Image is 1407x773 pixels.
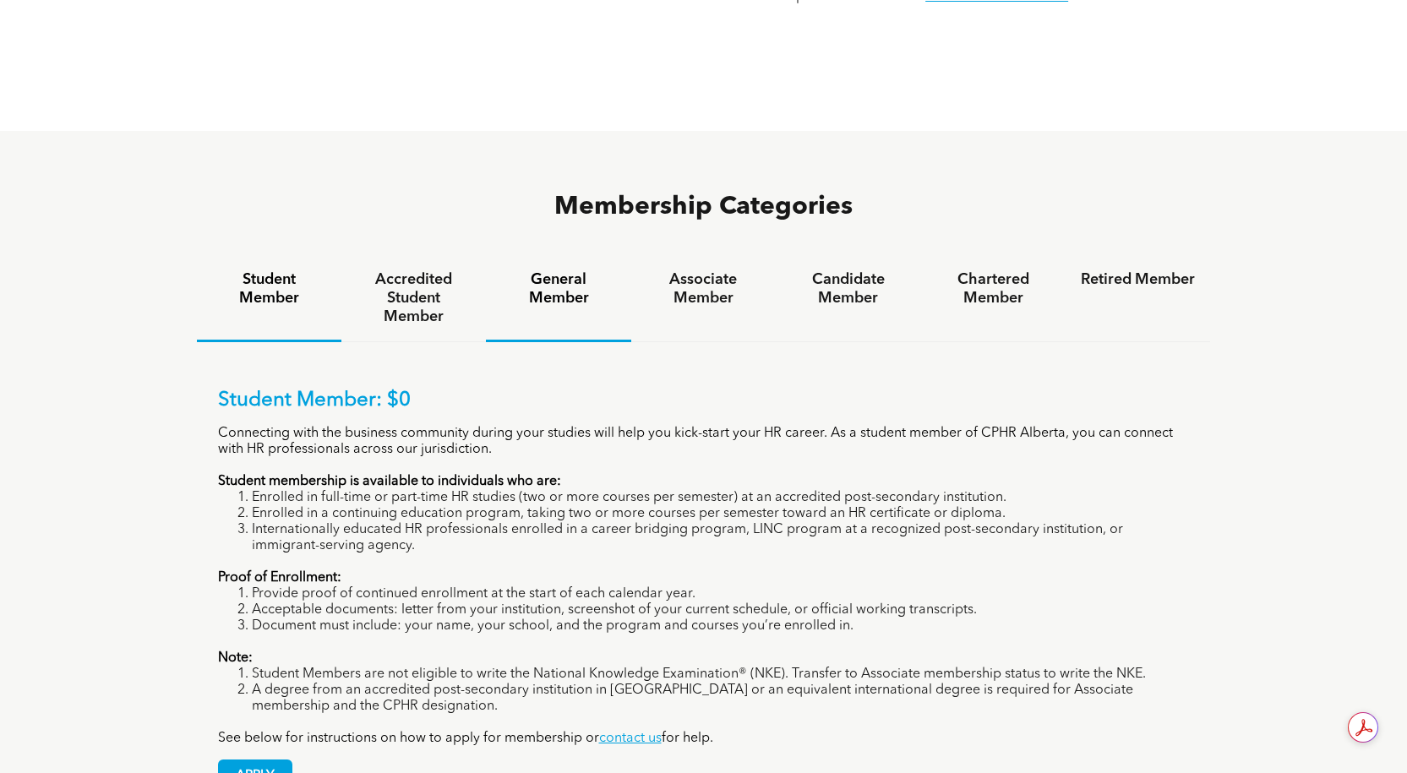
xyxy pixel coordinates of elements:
h4: Chartered Member [936,270,1050,308]
li: Acceptable documents: letter from your institution, screenshot of your current schedule, or offic... [252,602,1190,618]
li: Document must include: your name, your school, and the program and courses you’re enrolled in. [252,618,1190,634]
strong: Note: [218,651,253,665]
span: Membership Categories [554,194,853,220]
h4: Accredited Student Member [357,270,471,326]
h4: General Member [501,270,615,308]
strong: Student membership is available to individuals who are: [218,475,561,488]
strong: Proof of Enrollment: [218,571,341,585]
li: Provide proof of continued enrollment at the start of each calendar year. [252,586,1190,602]
li: Enrolled in a continuing education program, taking two or more courses per semester toward an HR ... [252,506,1190,522]
li: Student Members are not eligible to write the National Knowledge Examination® (NKE). Transfer to ... [252,667,1190,683]
a: contact us [599,732,662,745]
h4: Student Member [212,270,326,308]
h4: Associate Member [646,270,761,308]
p: Connecting with the business community during your studies will help you kick-start your HR caree... [218,426,1190,458]
li: A degree from an accredited post-secondary institution in [GEOGRAPHIC_DATA] or an equivalent inte... [252,683,1190,715]
h4: Candidate Member [791,270,905,308]
h4: Retired Member [1081,270,1195,289]
p: See below for instructions on how to apply for membership or for help. [218,731,1190,747]
p: Student Member: $0 [218,389,1190,413]
li: Internationally educated HR professionals enrolled in a career bridging program, LINC program at ... [252,522,1190,554]
li: Enrolled in full-time or part-time HR studies (two or more courses per semester) at an accredited... [252,490,1190,506]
